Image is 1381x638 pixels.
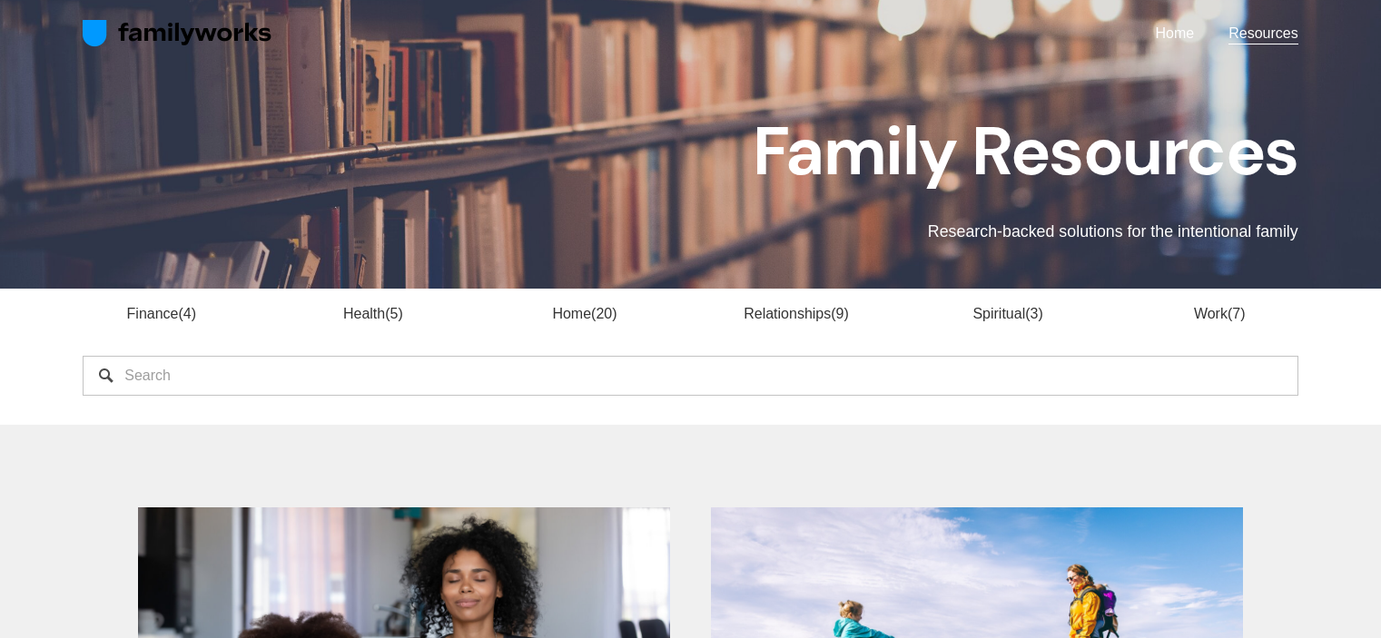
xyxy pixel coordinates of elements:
input: Search [83,356,1298,396]
a: Resources [1228,22,1297,46]
a: Home20 [552,306,617,321]
a: Relationships9 [744,306,849,321]
a: Work7 [1194,306,1246,321]
h1: Family Resources [387,113,1298,190]
span: 9 [831,306,849,321]
a: Health5 [343,306,403,321]
span: 20 [591,306,617,321]
img: FamilyWorks [83,19,272,48]
p: Research-backed solutions for the intentional family [387,220,1298,244]
span: 5 [385,306,403,321]
span: 7 [1228,306,1246,321]
a: Spiritual3 [972,306,1042,321]
a: Finance4 [127,306,196,321]
span: 3 [1025,306,1043,321]
a: Home [1156,22,1195,46]
span: 4 [178,306,196,321]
